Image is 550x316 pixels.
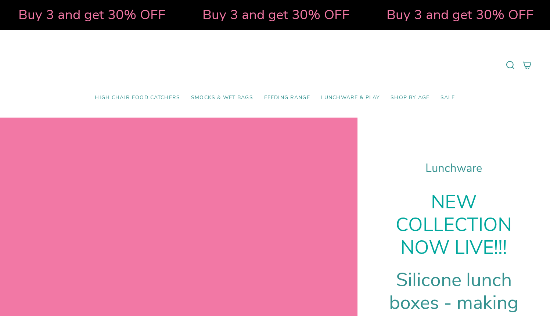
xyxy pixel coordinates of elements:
a: Lunchware & Play [316,89,385,107]
a: Feeding Range [259,89,316,107]
a: High Chair Food Catchers [89,89,186,107]
strong: Buy 3 and get 30% OFF [202,6,350,24]
span: Lunchware & Play [321,95,380,101]
span: Feeding Range [264,95,310,101]
a: SALE [435,89,461,107]
span: Shop by Age [391,95,429,101]
strong: Buy 3 and get 30% OFF [387,6,534,24]
span: SALE [441,95,455,101]
h1: Lunchware [376,162,532,175]
a: Mumma’s Little Helpers [212,41,338,89]
span: High Chair Food Catchers [95,95,180,101]
a: Shop by Age [385,89,435,107]
span: Smocks & Wet Bags [191,95,253,101]
strong: NEW COLLECTION NOW LIVE!!! [396,189,512,261]
a: Smocks & Wet Bags [186,89,259,107]
strong: Buy 3 and get 30% OFF [18,6,166,24]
